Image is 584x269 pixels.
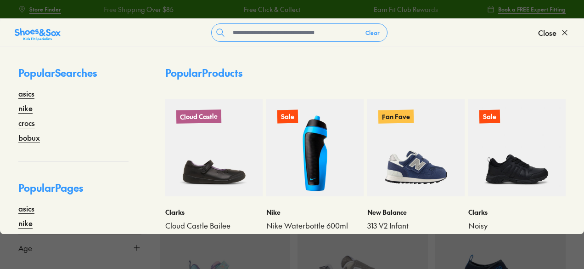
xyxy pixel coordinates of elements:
a: Store Finder [18,1,61,17]
a: Noisy [468,221,566,231]
p: Nike [266,207,364,217]
a: bobux [18,132,40,143]
a: crocs [18,232,35,243]
p: Fan Fave [378,109,414,123]
button: Clear [358,24,387,41]
a: Sale [266,99,364,196]
a: Sale [468,99,566,196]
p: Popular Pages [18,180,129,203]
img: SNS_Logo_Responsive.svg [15,27,61,42]
a: Earn Fit Club Rewards [373,5,438,14]
a: Nike Waterbottle 600ml [266,221,364,231]
p: Clarks [165,207,263,217]
a: Free Shipping Over $85 [104,5,174,14]
a: nike [18,103,33,114]
span: Store Finder [29,5,61,13]
a: Book a FREE Expert Fitting [487,1,566,17]
a: Cloud Castle Bailee [165,221,263,231]
p: Sale [277,110,298,124]
a: Cloud Castle [165,99,263,196]
p: Sale [479,110,500,124]
span: Age [18,242,32,253]
a: asics [18,88,34,99]
a: 313 V2 Infant [367,221,465,231]
a: Fan Fave [367,99,465,196]
p: Popular Products [165,65,242,80]
p: Clarks [468,207,566,217]
span: Book a FREE Expert Fitting [498,5,566,13]
p: New Balance [367,207,465,217]
a: Free Click & Collect [243,5,300,14]
a: crocs [18,117,35,128]
a: nike [18,217,33,229]
p: Popular Searches [18,65,129,88]
button: Close [538,23,569,43]
button: Age [18,235,141,261]
p: Cloud Castle [176,109,221,124]
a: asics [18,203,34,214]
span: Close [538,27,556,38]
a: Shoes &amp; Sox [15,25,61,40]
